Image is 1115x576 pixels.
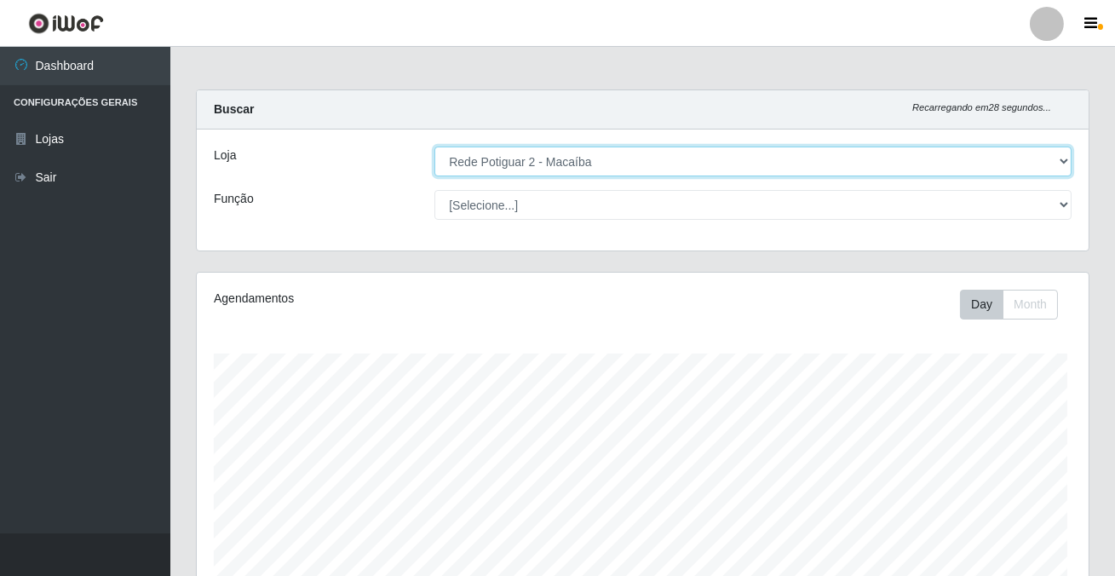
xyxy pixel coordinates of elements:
[28,13,104,34] img: CoreUI Logo
[960,290,1058,320] div: First group
[214,147,236,164] label: Loja
[214,102,254,116] strong: Buscar
[960,290,1003,320] button: Day
[214,290,556,308] div: Agendamentos
[1003,290,1058,320] button: Month
[214,190,254,208] label: Função
[960,290,1072,320] div: Toolbar with button groups
[912,102,1051,112] i: Recarregando em 28 segundos...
